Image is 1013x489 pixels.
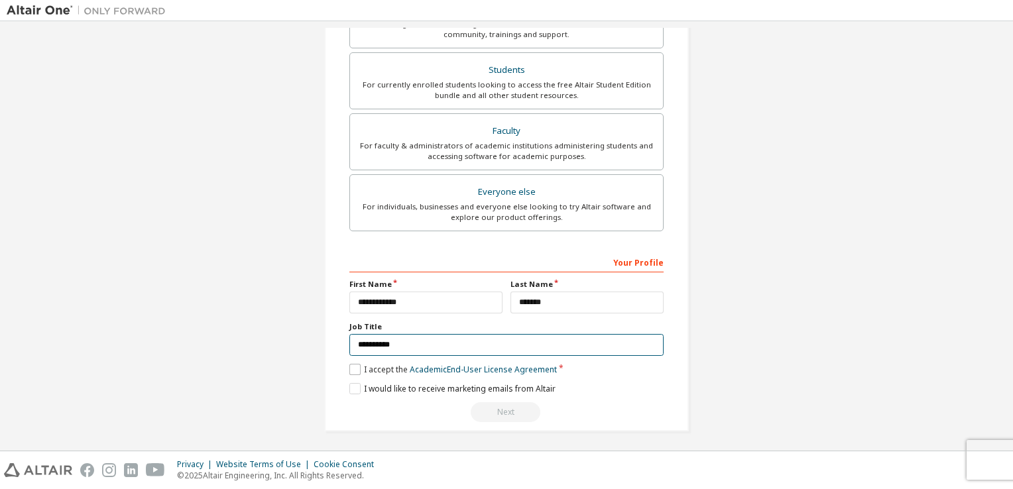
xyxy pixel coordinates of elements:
[102,463,116,477] img: instagram.svg
[358,80,655,101] div: For currently enrolled students looking to access the free Altair Student Edition bundle and all ...
[349,383,556,394] label: I would like to receive marketing emails from Altair
[146,463,165,477] img: youtube.svg
[358,61,655,80] div: Students
[358,140,655,162] div: For faculty & administrators of academic institutions administering students and accessing softwa...
[510,279,664,290] label: Last Name
[349,402,664,422] div: Read and acccept EULA to continue
[177,459,216,470] div: Privacy
[349,251,664,272] div: Your Profile
[358,183,655,201] div: Everyone else
[349,321,664,332] label: Job Title
[177,470,382,481] p: © 2025 Altair Engineering, Inc. All Rights Reserved.
[7,4,172,17] img: Altair One
[349,364,557,375] label: I accept the
[358,122,655,140] div: Faculty
[80,463,94,477] img: facebook.svg
[124,463,138,477] img: linkedin.svg
[410,364,557,375] a: Academic End-User License Agreement
[314,459,382,470] div: Cookie Consent
[4,463,72,477] img: altair_logo.svg
[358,19,655,40] div: For existing customers looking to access software downloads, HPC resources, community, trainings ...
[216,459,314,470] div: Website Terms of Use
[358,201,655,223] div: For individuals, businesses and everyone else looking to try Altair software and explore our prod...
[349,279,503,290] label: First Name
